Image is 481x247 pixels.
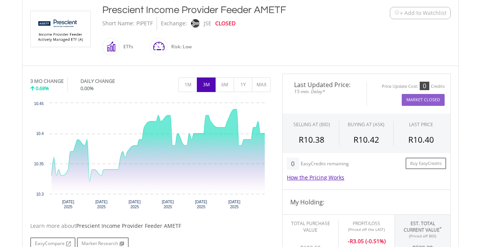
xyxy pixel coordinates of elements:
h4: My Holding: [290,198,443,207]
div: DAILY CHANGE [80,77,141,85]
img: Watchlist [394,10,400,16]
text: 10.35 [34,162,44,166]
span: 0.00% [80,85,94,92]
div: Est. Total Current Value [401,220,445,233]
span: + Add to Watchlist [400,9,447,17]
div: R [344,232,389,245]
a: How the Pricing Works [287,174,344,181]
div: SELLING AT (BID) [293,121,330,128]
text: [DATE] 2025 [95,200,108,209]
span: BUYING AT (ASK) [348,121,384,128]
span: R10.40 [408,134,434,145]
text: 10.3 [36,192,44,196]
text: [DATE] 2025 [228,200,240,209]
div: Chart. Highcharts interactive chart. [30,99,271,214]
span: R10.38 [299,134,324,145]
text: [DATE] 2025 [62,200,74,209]
div: 0 [287,158,299,170]
div: Short Name: [102,17,134,30]
img: TFSA.PIPETF.png [32,11,89,47]
div: Prescient Income Provider Feeder AMETF [102,3,343,17]
div: JSE [204,17,211,30]
div: Risk: Low [167,38,192,56]
div: EasyCredits remaining [301,161,349,168]
text: 10.4 [36,132,44,136]
span: - [348,237,350,245]
div: ETFs [119,38,133,56]
span: 3.05 (-0.51%) [353,237,386,245]
span: 0.68% [36,85,49,92]
text: [DATE] 2025 [129,200,141,209]
button: Market Closed [402,94,445,106]
div: Price Update Cost: [382,84,418,89]
div: Learn more about [30,222,271,230]
button: Watchlist + Add to Watchlist [390,7,451,19]
span: Last Updated Price: [288,82,361,88]
div: Total Purchase Value [288,220,332,233]
button: 1Y [234,77,252,92]
div: Exchange: [161,17,187,30]
div: 0 [420,82,429,90]
button: 1M [178,77,197,92]
button: 3M [197,77,216,92]
button: MAX [252,77,271,92]
div: (Priced off BID) [401,233,445,239]
span: R10.42 [353,134,379,145]
img: jse.png [191,19,200,28]
div: 3 MO CHANGE [30,77,64,85]
div: Profit/Loss [344,220,389,227]
text: [DATE] 2025 [195,200,207,209]
div: (Priced off the LAST) [344,227,389,232]
span: Prescient Income Provider Feeder AMETF [76,222,181,229]
text: [DATE] 2025 [162,200,174,209]
div: PIPETF [136,17,153,30]
div: Credits [431,84,445,89]
span: 15-min. Delay* [288,88,361,95]
svg: Interactive chart [30,99,271,214]
div: CLOSED [215,17,236,30]
div: LAST PRICE [409,121,433,128]
button: 6M [215,77,234,92]
text: 10.45 [34,102,44,106]
a: Buy EasyCredits [406,158,446,170]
